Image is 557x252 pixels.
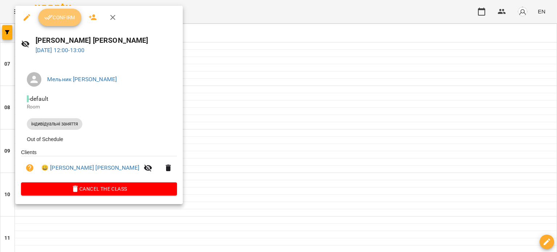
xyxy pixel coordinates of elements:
a: 😀 [PERSON_NAME] [PERSON_NAME] [41,164,139,172]
span: - default [27,95,50,102]
li: Out of Schedule [21,133,177,146]
span: Cancel the class [27,185,171,193]
button: Cancel the class [21,182,177,195]
span: індивідуальні заняття [27,121,82,127]
a: [DATE] 12:00-13:00 [36,47,85,54]
p: Room [27,103,171,111]
span: Confirm [44,13,75,22]
ul: Clients [21,149,177,182]
button: Unpaid. Bill the attendance? [21,159,38,177]
button: Confirm [38,9,81,26]
h6: [PERSON_NAME] [PERSON_NAME] [36,35,177,46]
a: Мельник [PERSON_NAME] [47,76,117,83]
